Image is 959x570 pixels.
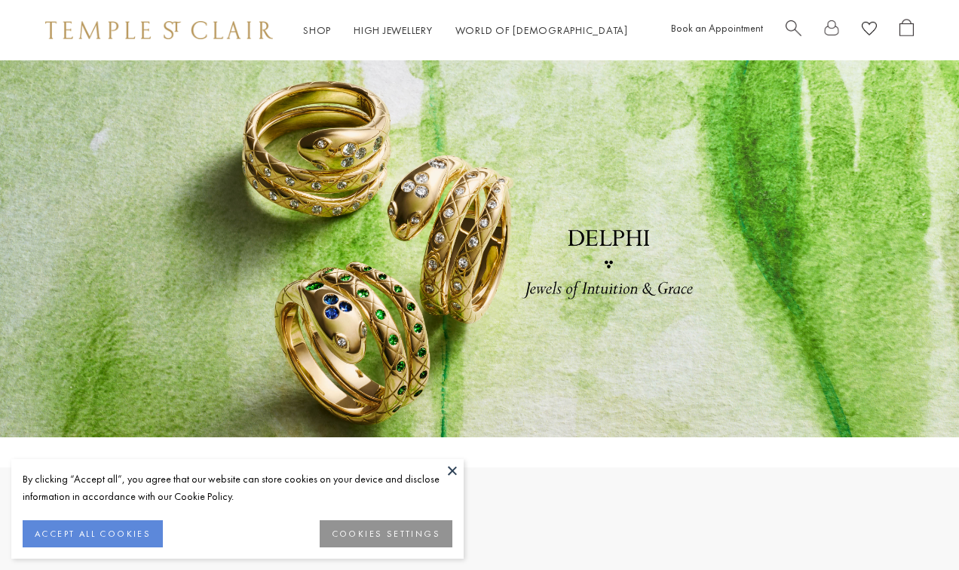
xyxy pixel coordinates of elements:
button: COOKIES SETTINGS [320,520,452,547]
a: Search [786,19,801,42]
a: Book an Appointment [671,21,763,35]
iframe: Gorgias live chat messenger [884,499,944,555]
a: World of [DEMOGRAPHIC_DATA]World of [DEMOGRAPHIC_DATA] [455,23,628,37]
a: View Wishlist [862,19,877,42]
nav: Main navigation [303,21,628,40]
img: Temple St. Clair [45,21,273,39]
a: ShopShop [303,23,331,37]
div: By clicking “Accept all”, you agree that our website can store cookies on your device and disclos... [23,470,452,505]
a: Open Shopping Bag [899,19,914,42]
button: ACCEPT ALL COOKIES [23,520,163,547]
a: High JewelleryHigh Jewellery [354,23,433,37]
